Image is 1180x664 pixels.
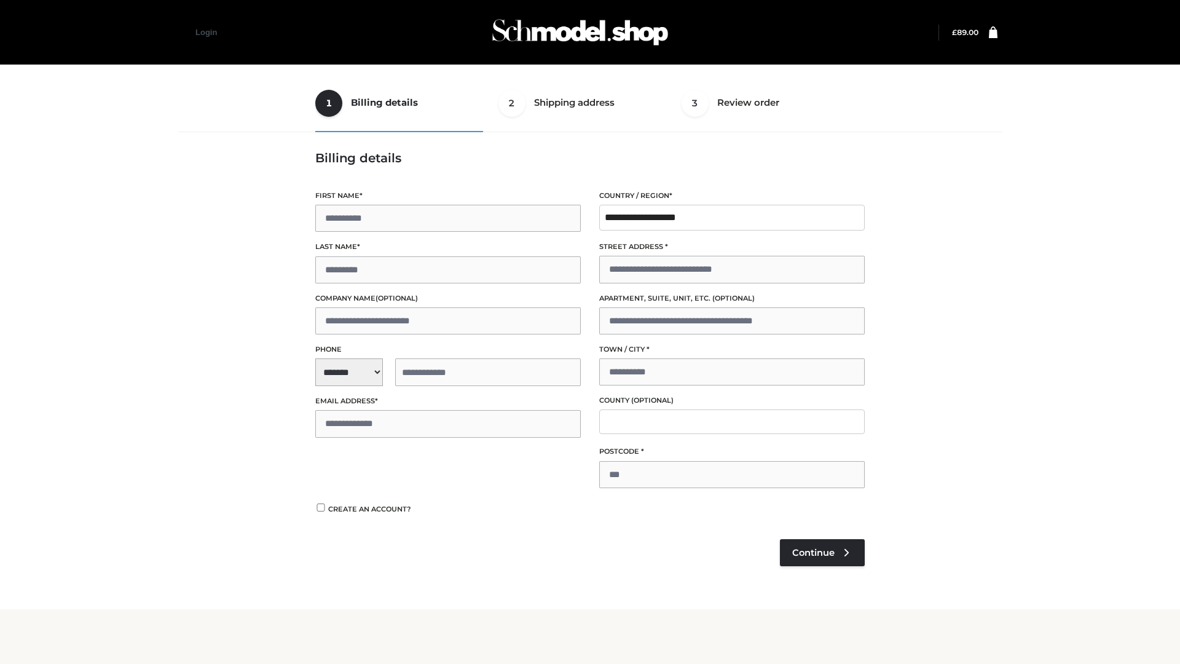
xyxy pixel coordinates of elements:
[315,504,326,512] input: Create an account?
[780,539,865,566] a: Continue
[376,294,418,302] span: (optional)
[599,241,865,253] label: Street address
[952,28,978,37] bdi: 89.00
[315,151,865,165] h3: Billing details
[488,8,672,57] img: Schmodel Admin 964
[328,505,411,513] span: Create an account?
[599,395,865,406] label: County
[315,395,581,407] label: Email address
[599,344,865,355] label: Town / City
[315,190,581,202] label: First name
[599,293,865,304] label: Apartment, suite, unit, etc.
[631,396,674,405] span: (optional)
[599,446,865,457] label: Postcode
[315,344,581,355] label: Phone
[792,547,835,558] span: Continue
[195,28,217,37] a: Login
[315,241,581,253] label: Last name
[599,190,865,202] label: Country / Region
[952,28,957,37] span: £
[952,28,978,37] a: £89.00
[315,293,581,304] label: Company name
[712,294,755,302] span: (optional)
